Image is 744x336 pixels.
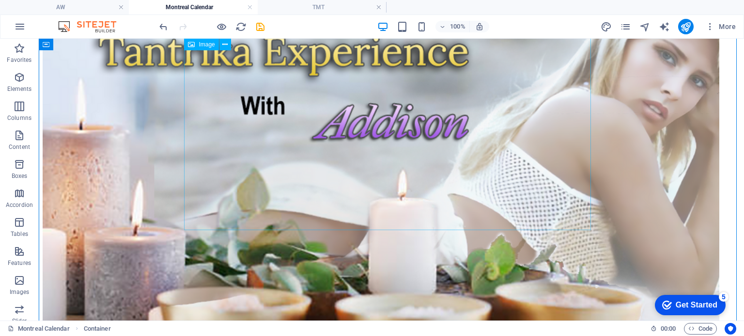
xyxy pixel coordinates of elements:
i: Navigator [639,21,651,32]
p: Tables [11,230,28,238]
p: Accordion [6,201,33,209]
p: Content [9,143,30,151]
h6: 100% [450,21,465,32]
p: Boxes [12,172,28,180]
div: Get Started 5 items remaining, 0% complete [5,5,76,25]
p: Images [10,288,30,296]
i: Save (Ctrl+S) [255,21,266,32]
span: More [705,22,736,31]
button: pages [620,21,632,32]
span: Click to select. Double-click to edit [84,323,111,335]
div: 5 [69,2,79,12]
p: Slider [12,317,27,325]
span: Code [688,323,713,335]
img: Editor Logo [56,21,128,32]
a: Click to cancel selection. Double-click to open Pages [8,323,70,335]
p: Columns [7,114,31,122]
h4: TMT [258,2,387,13]
i: Publish [680,21,691,32]
span: : [667,325,669,332]
span: Image [199,42,215,47]
button: 100% [435,21,470,32]
nav: breadcrumb [84,323,111,335]
i: Pages (Ctrl+Alt+S) [620,21,631,32]
button: navigator [639,21,651,32]
i: On resize automatically adjust zoom level to fit chosen device. [475,22,484,31]
i: AI Writer [659,21,670,32]
p: Elements [7,85,32,93]
button: Usercentrics [725,323,736,335]
button: Code [684,323,717,335]
button: publish [678,19,694,34]
button: More [701,19,740,34]
button: undo [157,21,169,32]
i: Undo: Edit headline (Ctrl+Z) [158,21,169,32]
div: Get Started [26,11,68,19]
button: design [601,21,612,32]
i: Design (Ctrl+Alt+Y) [601,21,612,32]
p: Favorites [7,56,31,64]
h6: Session time [651,323,676,335]
h4: Montreal Calendar [129,2,258,13]
button: text_generator [659,21,670,32]
button: reload [235,21,247,32]
span: 00 00 [661,323,676,335]
p: Features [8,259,31,267]
button: Click here to leave preview mode and continue editing [216,21,227,32]
i: Reload page [235,21,247,32]
button: save [254,21,266,32]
